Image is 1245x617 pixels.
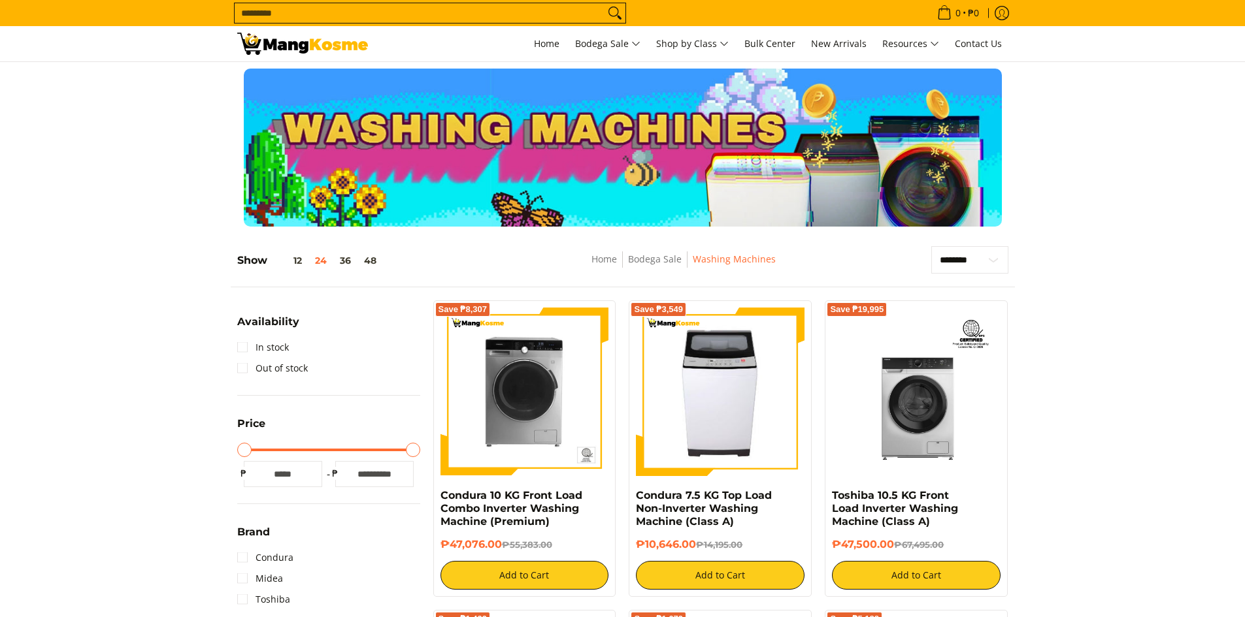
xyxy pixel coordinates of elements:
[237,317,299,327] span: Availability
[656,36,729,52] span: Shop by Class
[237,33,368,55] img: Washing Machines l Mang Kosme: Home Appliances Warehouse Sale Partner
[738,26,802,61] a: Bulk Center
[440,538,609,551] h6: ₱47,076.00
[308,255,333,266] button: 24
[832,308,1001,476] img: Toshiba 10.5 KG Front Load Inverter Washing Machine (Class A)
[830,306,884,313] span: Save ₱19,995
[642,308,800,476] img: condura-7.5kg-topload-non-inverter-washing-machine-class-c-full-view-mang-kosme
[357,255,383,266] button: 48
[832,538,1001,551] h6: ₱47,500.00
[237,527,270,547] summary: Open
[933,6,983,20] span: •
[876,26,946,61] a: Resources
[948,26,1008,61] a: Contact Us
[267,255,308,266] button: 12
[636,561,805,590] button: Add to Cart
[634,306,683,313] span: Save ₱3,549
[237,419,265,439] summary: Open
[591,253,617,265] a: Home
[575,36,640,52] span: Bodega Sale
[696,539,742,550] del: ₱14,195.00
[237,419,265,429] span: Price
[527,26,566,61] a: Home
[440,308,609,476] img: Condura 10 KG Front Load Combo Inverter Washing Machine (Premium)
[636,538,805,551] h6: ₱10,646.00
[237,358,308,379] a: Out of stock
[693,253,776,265] a: Washing Machines
[894,539,944,550] del: ₱67,495.00
[605,3,625,23] button: Search
[440,561,609,590] button: Add to Cart
[237,568,283,589] a: Midea
[832,489,958,528] a: Toshiba 10.5 KG Front Load Inverter Washing Machine (Class A)
[955,37,1002,50] span: Contact Us
[439,306,488,313] span: Save ₱8,307
[237,317,299,337] summary: Open
[811,37,867,50] span: New Arrivals
[237,547,293,568] a: Condura
[237,337,289,358] a: In stock
[534,37,559,50] span: Home
[832,561,1001,590] button: Add to Cart
[237,467,250,480] span: ₱
[966,8,981,18] span: ₱0
[381,26,1008,61] nav: Main Menu
[744,37,795,50] span: Bulk Center
[569,26,647,61] a: Bodega Sale
[237,527,270,537] span: Brand
[954,8,963,18] span: 0
[636,489,772,528] a: Condura 7.5 KG Top Load Non-Inverter Washing Machine (Class A)
[628,253,682,265] a: Bodega Sale
[496,251,871,281] nav: Breadcrumbs
[237,589,290,610] a: Toshiba
[333,255,357,266] button: 36
[440,489,582,528] a: Condura 10 KG Front Load Combo Inverter Washing Machine (Premium)
[650,26,735,61] a: Shop by Class
[502,539,552,550] del: ₱55,383.00
[237,254,383,267] h5: Show
[805,26,873,61] a: New Arrivals
[329,467,342,480] span: ₱
[882,36,939,52] span: Resources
